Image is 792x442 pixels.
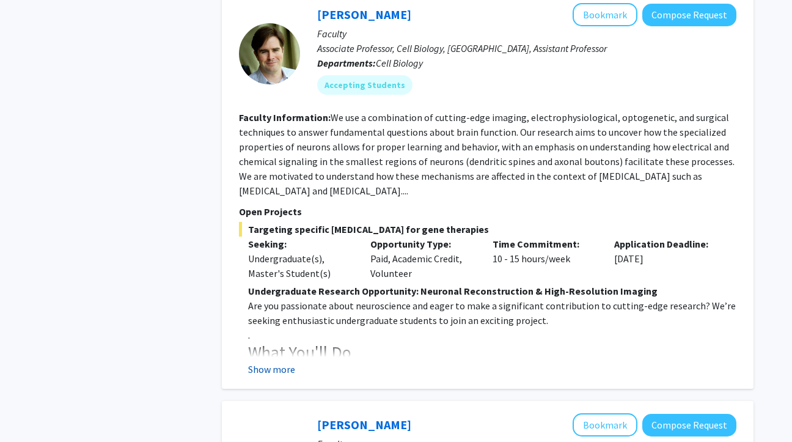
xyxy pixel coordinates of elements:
p: Are you passionate about neuroscience and eager to make a significant contribution to cutting-edg... [248,298,736,328]
p: Open Projects [239,204,736,219]
b: Faculty Information: [239,111,331,123]
p: Application Deadline: [614,237,718,251]
fg-read-more: We use a combination of cutting-edge imaging, electrophysiological, optogenetic, and surgical tec... [239,111,735,197]
strong: Undergraduate Research Opportunity: Neuronal Reconstruction & High-Resolution Imaging [248,285,658,297]
p: Time Commitment: [493,237,596,251]
mat-chip: Accepting Students [317,75,413,95]
p: Seeking: [248,237,352,251]
button: Compose Request to Melvin Ayogu [642,414,736,436]
span: Cell Biology [376,57,423,69]
div: 10 - 15 hours/week [483,237,606,281]
p: Faculty [317,26,736,41]
a: [PERSON_NAME] [317,7,411,22]
a: [PERSON_NAME] [317,417,411,432]
span: Targeting specific [MEDICAL_DATA] for gene therapies [239,222,736,237]
iframe: Chat [9,387,52,433]
div: Paid, Academic Credit, Volunteer [361,237,483,281]
p: . [248,328,736,342]
div: Undergraduate(s), Master's Student(s) [248,251,352,281]
p: Associate Professor, Cell Biology, [GEOGRAPHIC_DATA], Assistant Professor [317,41,736,56]
button: Add Melvin Ayogu to Bookmarks [573,413,637,436]
button: Compose Request to Matt Rowan [642,4,736,26]
button: Show more [248,362,295,377]
button: Add Matt Rowan to Bookmarks [573,3,637,26]
div: [DATE] [605,237,727,281]
h3: What You'll Do [248,342,736,363]
b: Departments: [317,57,376,69]
p: Opportunity Type: [370,237,474,251]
